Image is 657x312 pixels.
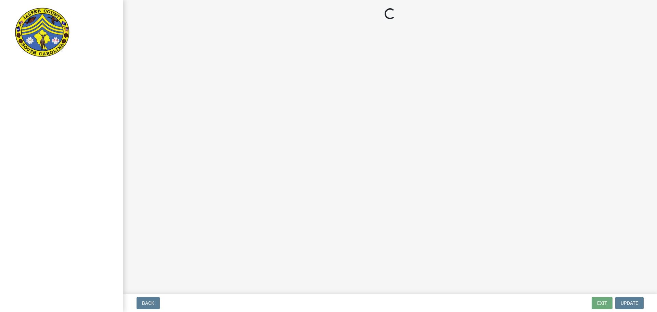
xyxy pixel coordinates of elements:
span: Back [142,300,154,306]
button: Exit [592,297,613,309]
span: Update [621,300,638,306]
button: Update [615,297,644,309]
img: Jasper County, South Carolina [14,7,71,59]
button: Back [137,297,160,309]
